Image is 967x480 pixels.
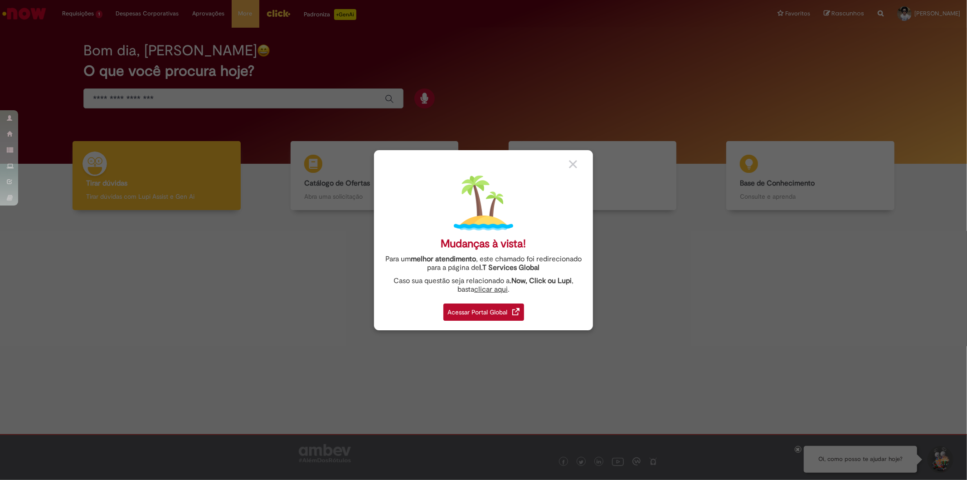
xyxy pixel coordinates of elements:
[441,237,526,250] div: Mudanças à vista!
[512,308,520,315] img: redirect_link.png
[443,299,524,321] a: Acessar Portal Global
[381,255,586,272] div: Para um , este chamado foi redirecionado para a página de
[569,160,577,168] img: close_button_grey.png
[474,280,508,294] a: clicar aqui
[443,304,524,321] div: Acessar Portal Global
[510,276,572,285] strong: .Now, Click ou Lupi
[480,258,540,272] a: I.T Services Global
[454,173,513,233] img: island.png
[411,255,476,264] strong: melhor atendimento
[381,277,586,294] div: Caso sua questão seja relacionado a , basta .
